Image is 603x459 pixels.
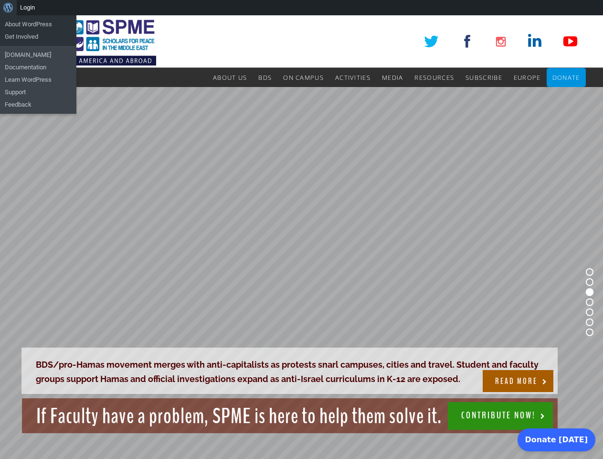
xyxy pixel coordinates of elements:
[552,73,580,82] span: Donate
[414,68,454,87] a: Resources
[465,68,502,87] a: Subscribe
[514,73,541,82] span: Europe
[213,68,247,87] a: About Us
[335,68,370,87] a: Activities
[283,73,324,82] span: On Campus
[448,402,553,430] a: CONTRIBUTE NOW!
[382,73,403,82] span: Media
[382,68,403,87] a: Media
[258,68,272,87] a: BDS
[552,68,580,87] a: Donate
[213,73,247,82] span: About Us
[514,68,541,87] a: Europe
[21,348,558,394] rs-layer: BDS/pro-Hamas movement merges with anti-capitalists as protests snarl campuses, cities and travel...
[465,73,502,82] span: Subscribe
[258,73,272,82] span: BDS
[414,73,454,82] span: Resources
[283,68,324,87] a: On Campus
[483,370,553,392] a: READ MORE
[18,15,156,68] img: SPME
[335,73,370,82] span: Activities
[22,398,558,433] rs-layer: If Faculty have a problem, SPME is here to help them solve it.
